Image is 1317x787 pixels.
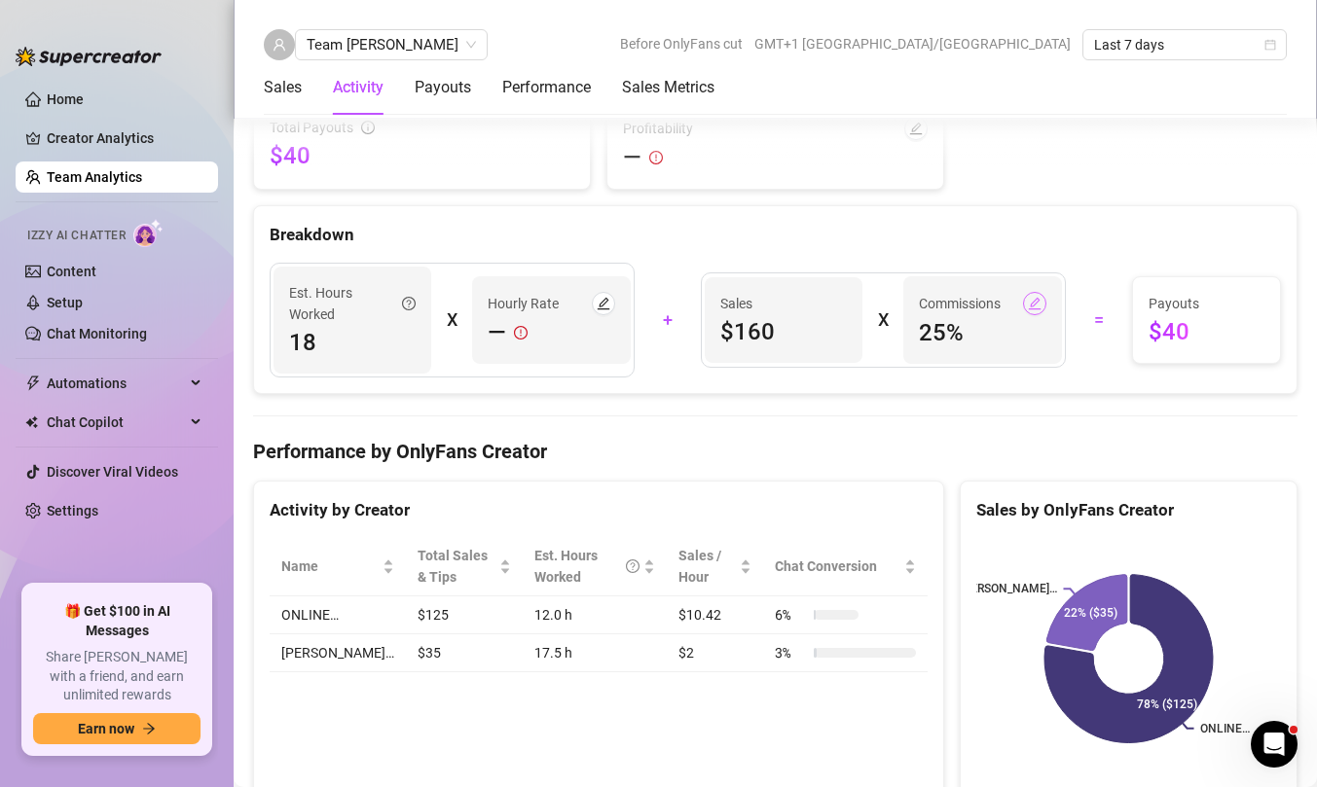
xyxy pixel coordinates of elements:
span: $40 [270,140,574,171]
article: Commissions [919,293,1001,314]
span: Total Payouts [270,117,353,138]
a: Setup [47,295,83,310]
span: $160 [720,316,847,347]
span: question-circle [626,545,640,588]
span: Name [281,555,379,577]
text: ONLINE… [1200,722,1250,735]
span: arrow-right [142,722,156,735]
div: Sales by OnlyFans Creator [976,497,1281,523]
span: exclamation-circle [514,317,528,348]
div: Sales [264,76,302,99]
div: Activity by Creator [270,497,928,523]
article: Hourly Rate [488,293,559,314]
span: Chat Copilot [47,407,185,438]
td: 12.0 h [523,596,667,634]
span: GMT+1 [GEOGRAPHIC_DATA]/[GEOGRAPHIC_DATA] [754,29,1071,58]
td: $2 [667,634,763,672]
a: Home [47,91,84,107]
a: Team Analytics [47,169,142,185]
h4: Performance by OnlyFans Creator [253,438,1298,465]
div: Est. Hours Worked [534,545,640,588]
img: Chat Copilot [25,415,38,429]
span: edit [597,297,610,310]
iframe: Intercom live chat [1251,721,1298,768]
span: info-circle [361,121,375,134]
div: Sales Metrics [622,76,714,99]
span: question-circle [402,282,416,325]
td: ONLINE… [270,596,406,634]
div: X [878,304,888,336]
th: Name [270,537,406,596]
span: Earn now [78,721,134,736]
div: X [447,304,457,336]
span: Sales [720,293,847,314]
td: 17.5 h [523,634,667,672]
a: Discover Viral Videos [47,464,178,480]
div: Est. Hours Worked [289,282,416,325]
span: edit [1028,297,1042,310]
span: 🎁 Get $100 in AI Messages [33,602,201,640]
span: exclamation-circle [649,151,663,164]
td: $125 [406,596,523,634]
span: thunderbolt [25,376,41,391]
span: 6 % [775,604,806,626]
span: — [488,317,506,348]
span: edit [909,122,923,135]
span: Chat Conversion [775,555,900,577]
div: Breakdown [270,222,1281,248]
span: Profitability [623,118,693,139]
span: calendar [1264,39,1276,51]
div: = [1078,304,1120,336]
span: Before OnlyFans cut [620,29,743,58]
a: Chat Monitoring [47,326,147,341]
a: Settings [47,503,98,519]
img: logo-BBDzfeDw.svg [16,47,162,66]
th: Chat Conversion [763,537,928,596]
span: 25 % [919,317,1045,348]
span: 18 [289,327,416,358]
div: + [646,304,689,336]
th: Sales / Hour [667,537,763,596]
span: user [273,38,286,52]
img: AI Chatter [133,219,164,247]
th: Total Sales & Tips [406,537,523,596]
td: [PERSON_NAME]… [270,634,406,672]
span: — [623,142,641,173]
button: Earn nowarrow-right [33,713,201,744]
span: Sales / Hour [678,545,736,588]
td: $35 [406,634,523,672]
div: Performance [502,76,591,99]
div: Activity [333,76,384,99]
span: Team Amy [307,30,476,59]
span: Izzy AI Chatter [27,227,126,245]
td: $10.42 [667,596,763,634]
text: [PERSON_NAME]… [960,583,1057,596]
a: Content [47,264,96,279]
span: Payouts [1149,293,1264,314]
span: Last 7 days [1094,30,1275,59]
span: Automations [47,368,185,399]
div: Payouts [415,76,471,99]
span: Share [PERSON_NAME] with a friend, and earn unlimited rewards [33,648,201,705]
span: 3 % [775,642,806,663]
a: Creator Analytics [47,123,202,154]
span: $40 [1149,316,1264,347]
span: Total Sales & Tips [418,545,495,588]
